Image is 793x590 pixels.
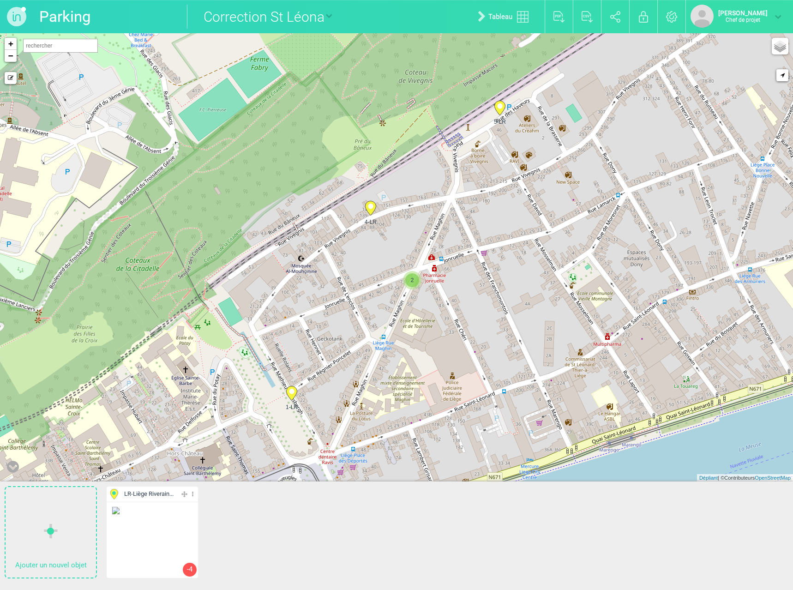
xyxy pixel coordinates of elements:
font: LR [124,490,131,497]
a: Tableau [471,2,540,31]
a: OpenStreetMap [755,475,791,481]
font: + [8,39,13,48]
a: Ajouter un nouvel objet [6,487,96,578]
input: rechercher [23,39,98,53]
img: 144241906668.png [111,506,193,574]
img: settings.svg [666,11,678,23]
font: Tableau [488,12,512,21]
img: share.svg [610,11,621,23]
font: Contributeurs [724,475,755,481]
a: Dépliant [699,475,718,481]
font: -4 [187,565,192,573]
font: [PERSON_NAME] [718,9,768,17]
font: 1-LR [286,404,298,410]
font: Ajouter un nouvel objet [15,561,87,569]
font: Parking [GEOGRAPHIC_DATA] [39,7,186,49]
font: 4-LR [365,219,377,225]
font: - [131,490,133,497]
img: default_avatar.png [691,5,714,28]
a: [PERSON_NAME]Chef de projet [691,5,781,28]
img: tableau.svg [517,11,529,23]
a: Parking [GEOGRAPHIC_DATA] [39,5,178,29]
img: export_csv.svg [582,11,593,23]
font: 2 [411,277,414,283]
a: Zoom avant [5,38,17,50]
a: Zoom arrière [5,50,17,62]
img: locked.svg [639,11,648,23]
font: Liège Riverain... [133,490,174,497]
font: | © [718,475,724,481]
font: − [8,51,13,60]
font: Chef de projet [726,17,760,23]
a: Couches [772,38,788,54]
font: 5-LR [494,119,506,125]
img: export_pdf.svg [553,11,565,23]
